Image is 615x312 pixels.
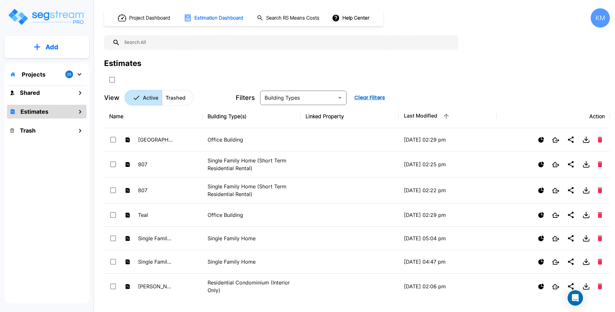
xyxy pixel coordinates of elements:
[20,88,40,97] h1: Shared
[208,211,296,219] p: Office Building
[549,135,562,145] button: Open New Tab
[162,90,193,105] button: Trashed
[300,105,399,128] th: Linked Property
[404,283,492,290] p: [DATE] 02:06 pm
[549,159,562,170] button: Open New Tab
[497,105,610,128] th: Action
[335,93,344,102] button: Open
[138,258,173,266] p: Single Family Home Test Only
[208,157,296,172] p: Single Family Home (Short Term Residential Rental)
[549,233,562,244] button: Open New Tab
[104,58,141,69] div: Estimates
[208,234,296,242] p: Single Family Home
[549,210,562,220] button: Open New Tab
[109,112,197,120] div: Name
[595,159,605,170] button: Delete
[106,73,119,86] button: SelectAll
[580,158,593,171] button: Download
[564,232,577,245] button: Share
[595,256,605,267] button: Delete
[194,14,243,22] h1: Estimation Dashboard
[580,232,593,245] button: Download
[125,90,193,105] div: Platform
[536,256,547,267] button: Show Ranges
[7,8,86,26] img: Logo
[564,184,577,197] button: Share
[20,107,48,116] h1: Estimates
[580,184,593,197] button: Download
[591,8,610,28] div: KM
[564,158,577,171] button: Share
[254,12,323,24] button: Search RS Means Costs
[138,136,173,144] p: [GEOGRAPHIC_DATA]
[404,136,492,144] p: [DATE] 02:29 pm
[138,211,173,219] p: Teal
[202,105,301,128] th: Building Type(s)
[67,72,71,77] p: 25
[129,14,170,22] h1: Project Dashboard
[536,159,547,170] button: Show Ranges
[104,93,119,103] p: View
[568,290,583,306] div: Open Intercom Messenger
[181,11,247,25] button: Estimation Dashboard
[564,280,577,293] button: Share
[536,281,547,292] button: Show Ranges
[404,160,492,168] p: [DATE] 02:25 pm
[208,258,296,266] p: Single Family Home
[404,186,492,194] p: [DATE] 02:22 pm
[208,136,296,144] p: Office Building
[45,42,58,52] p: Add
[208,183,296,198] p: Single Family Home (Short Term Residential Rental)
[595,209,605,220] button: Delete
[536,185,547,196] button: Show Ranges
[404,211,492,219] p: [DATE] 02:29 pm
[549,281,562,292] button: Open New Tab
[580,255,593,268] button: Download
[564,209,577,221] button: Share
[580,280,593,293] button: Download
[166,94,185,102] p: Trashed
[138,234,173,242] p: Single Family Home Test Only
[4,38,89,56] button: Add
[262,93,334,102] input: Building Types
[536,209,547,221] button: Show Ranges
[595,281,605,292] button: Delete
[564,255,577,268] button: Share
[138,283,173,290] p: [PERSON_NAME]
[595,233,605,244] button: Delete
[125,90,162,105] button: Active
[549,185,562,196] button: Open New Tab
[404,234,492,242] p: [DATE] 05:04 pm
[595,185,605,196] button: Delete
[399,105,497,128] th: Last Modified
[266,14,319,22] h1: Search RS Means Costs
[580,209,593,221] button: Download
[595,134,605,145] button: Delete
[580,133,593,146] button: Download
[115,11,174,25] button: Project Dashboard
[352,91,388,104] button: Clear Filters
[143,94,158,102] p: Active
[138,186,173,194] p: 807
[564,133,577,146] button: Share
[120,35,455,50] input: Search All
[20,126,36,135] h1: Trash
[208,279,296,294] p: Residential Condominium (Interior Only)
[22,70,45,79] p: Projects
[404,258,492,266] p: [DATE] 04:47 pm
[236,93,255,103] p: Filters
[138,160,173,168] p: 807
[536,233,547,244] button: Show Ranges
[536,134,547,145] button: Show Ranges
[549,257,562,267] button: Open New Tab
[331,12,372,24] button: Help Center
